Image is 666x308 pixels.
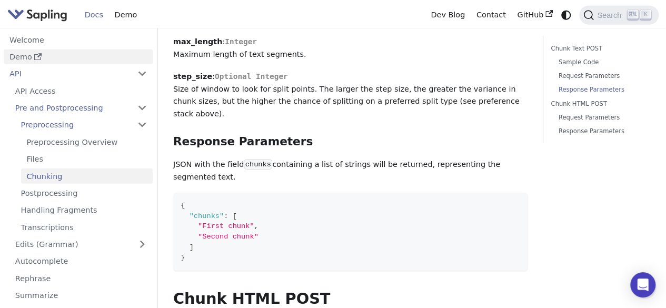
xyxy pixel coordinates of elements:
a: Sapling.ai [7,7,71,23]
span: Integer [225,37,257,46]
span: , [254,222,259,230]
span: { [181,202,185,210]
a: Chunking [21,168,153,184]
a: Docs [79,7,109,23]
button: Search (Ctrl+K) [579,6,658,25]
a: Response Parameters [559,85,643,95]
a: Request Parameters [559,71,643,81]
span: "First chunk" [198,222,254,230]
a: API Access [9,83,153,98]
button: Switch between dark and light mode (currently system mode) [559,7,574,23]
kbd: K [640,10,651,19]
a: Response Parameters [559,126,643,136]
a: Request Parameters [559,113,643,123]
a: Edits (Grammar) [9,237,153,252]
span: Search [594,11,628,19]
a: Welcome [4,32,153,47]
a: Files [21,152,153,167]
strong: step_size [173,72,212,81]
button: Collapse sidebar category 'API' [132,66,153,82]
a: Dev Blog [425,7,470,23]
a: Summarize [9,288,153,303]
strong: max_length [173,37,223,46]
a: Chunk Text POST [551,44,647,54]
p: : Maximum length of text segments. [173,36,528,61]
a: Contact [471,7,512,23]
span: "Second chunk" [198,233,259,241]
a: Transcriptions [15,220,153,235]
a: Handling Fragments [15,203,153,218]
p: JSON with the field containing a list of strings will be returned, representing the segmented text. [173,158,528,184]
img: Sapling.ai [7,7,67,23]
a: API [4,66,132,82]
span: } [181,254,185,262]
a: Rephrase [9,271,153,286]
code: chunks [244,159,272,170]
div: Open Intercom Messenger [630,272,655,297]
a: Preprocessing [15,117,153,133]
span: ] [190,243,194,251]
span: [ [233,212,237,220]
a: Postprocessing [15,186,153,201]
a: Chunk HTML POST [551,99,647,109]
h3: Response Parameters [173,135,528,149]
a: GitHub [511,7,558,23]
a: Autocomplete [9,254,153,269]
span: : [224,212,228,220]
a: Sample Code [559,57,643,67]
a: Preprocessing Overview [21,134,153,150]
span: "chunks" [190,212,224,220]
a: Demo [109,7,143,23]
a: Demo [4,49,153,65]
span: Optional Integer [215,72,288,81]
a: Pre and Postprocessing [9,101,153,116]
p: : Size of window to look for split points. The larger the step size, the greater the variance in ... [173,71,528,121]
